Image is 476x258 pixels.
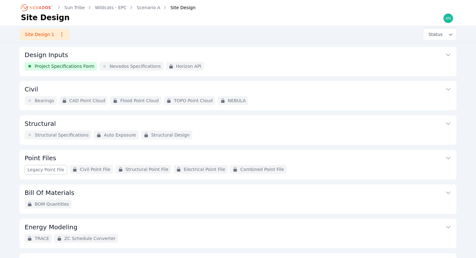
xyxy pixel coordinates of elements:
span: TRACE [35,235,49,242]
span: BOM Quantities [35,201,69,207]
span: Legacy Point File [27,167,64,173]
span: NEBULA [228,97,246,104]
div: StructuralStructural SpecificationsAuto ExposureStructural Design [20,115,456,145]
div: Point FilesLegacy Point FileCivil Point FileStructural Point FileElectrical Point FileCombined Po... [20,150,456,179]
button: Point Files [25,150,451,165]
span: Project Specifications Form [35,63,94,69]
h3: Civil [25,85,38,94]
span: Horizon API [176,63,201,69]
a: Site Design 1 [20,29,70,40]
h3: Design Inputs [25,50,68,59]
span: ZC Schedule Converter [64,235,116,242]
div: Design InputsProject Specifications FormNevados SpecificationsHorizon API [20,47,456,76]
span: Auto Exposure [104,132,136,138]
img: andrew@nevados.solar [443,13,453,23]
span: Nevados Specifications [110,63,161,69]
button: Civil [25,81,451,96]
span: Structural Specifications [35,132,89,138]
span: Structural Point File [126,166,169,173]
button: Structural [25,115,451,131]
div: Site Design [162,4,196,11]
span: Structural Design [151,132,190,138]
div: CivilBearingsCAD Point CloudFlood Point CloudTOPO Point CloudNEBULA [20,81,456,110]
h1: Site Design [21,13,70,23]
span: Electrical Point File [184,166,225,173]
nav: Breadcrumb [21,3,196,13]
a: Wildcats - EPC [95,4,127,11]
h3: Energy Modeling [25,223,77,232]
span: Flood Point Cloud [120,97,159,104]
span: Combined Point File [240,166,284,173]
h3: Structural [25,119,56,128]
span: TOPO Point Cloud [174,97,213,104]
span: Bearings [35,97,54,104]
button: Status [423,29,456,40]
button: Energy Modeling [25,219,451,234]
div: Bill Of MaterialsBOM Quantities [20,185,456,214]
a: Sun Tribe [64,4,85,11]
a: Scenario A [137,4,160,11]
button: Design Inputs [25,47,451,62]
h3: Point Files [25,154,56,162]
button: Bill Of Materials [25,185,451,200]
div: Energy ModelingTRACEZC Schedule Converter [20,219,456,248]
span: Status [426,31,443,38]
span: Civil Point File [80,166,110,173]
h3: Bill Of Materials [25,188,74,197]
span: CAD Point Cloud [69,97,105,104]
